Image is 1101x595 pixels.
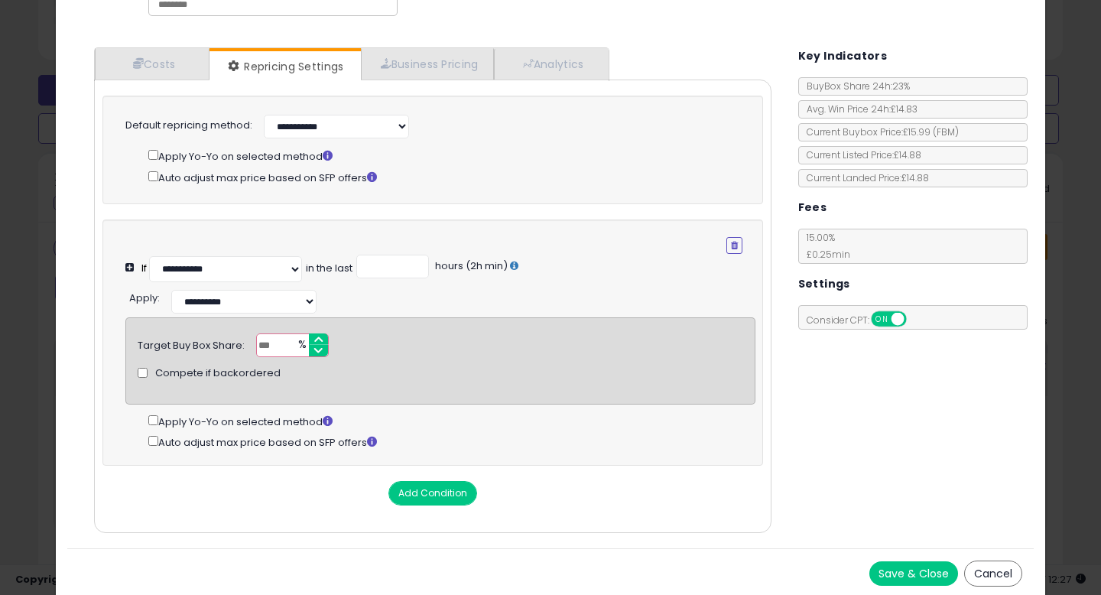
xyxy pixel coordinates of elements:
span: £15.99 [903,125,959,138]
a: Repricing Settings [209,51,359,82]
a: Costs [95,48,209,80]
span: OFF [904,313,928,326]
h5: Settings [798,275,850,294]
span: 15.00 % [799,231,850,261]
div: Apply Yo-Yo on selected method [148,147,742,164]
button: Add Condition [388,481,477,506]
span: Compete if backordered [155,366,281,381]
div: in the last [306,262,352,276]
span: Current Buybox Price: [799,125,959,138]
button: Cancel [964,561,1022,587]
h5: Fees [798,198,827,217]
span: ON [872,313,892,326]
span: Consider CPT: [799,314,927,327]
div: Apply Yo-Yo on selected method [148,412,755,430]
span: £0.25 min [799,248,850,261]
a: Business Pricing [361,48,495,80]
div: Target Buy Box Share: [138,333,245,353]
span: ( FBM ) [933,125,959,138]
div: Auto adjust max price based on SFP offers [148,433,755,450]
div: Auto adjust max price based on SFP offers [148,168,742,186]
span: Apply [129,291,158,305]
div: : [129,286,160,306]
i: Remove Condition [731,241,738,250]
span: BuyBox Share 24h: 23% [799,80,910,93]
span: % [289,334,313,357]
h5: Key Indicators [798,47,888,66]
span: Current Listed Price: £14.88 [799,148,921,161]
span: Current Landed Price: £14.88 [799,171,929,184]
label: Default repricing method: [125,119,252,133]
span: hours (2h min) [433,258,508,273]
button: Save & Close [869,561,958,586]
a: Analytics [494,48,607,80]
span: Avg. Win Price 24h: £14.83 [799,102,917,115]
